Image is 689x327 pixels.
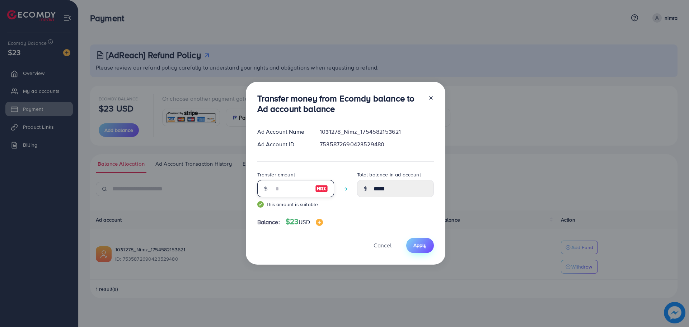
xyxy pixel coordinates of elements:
[252,128,314,136] div: Ad Account Name
[374,241,392,249] span: Cancel
[257,171,295,178] label: Transfer amount
[257,201,334,208] small: This amount is suitable
[257,218,280,226] span: Balance:
[257,93,422,114] h3: Transfer money from Ecomdy balance to Ad account balance
[299,218,310,226] span: USD
[286,217,323,226] h4: $23
[257,201,264,208] img: guide
[316,219,323,226] img: image
[413,242,427,249] span: Apply
[314,128,439,136] div: 1031278_Nimz_1754582153621
[314,140,439,148] div: 7535872690423529480
[252,140,314,148] div: Ad Account ID
[357,171,421,178] label: Total balance in ad account
[365,238,400,253] button: Cancel
[315,184,328,193] img: image
[406,238,434,253] button: Apply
